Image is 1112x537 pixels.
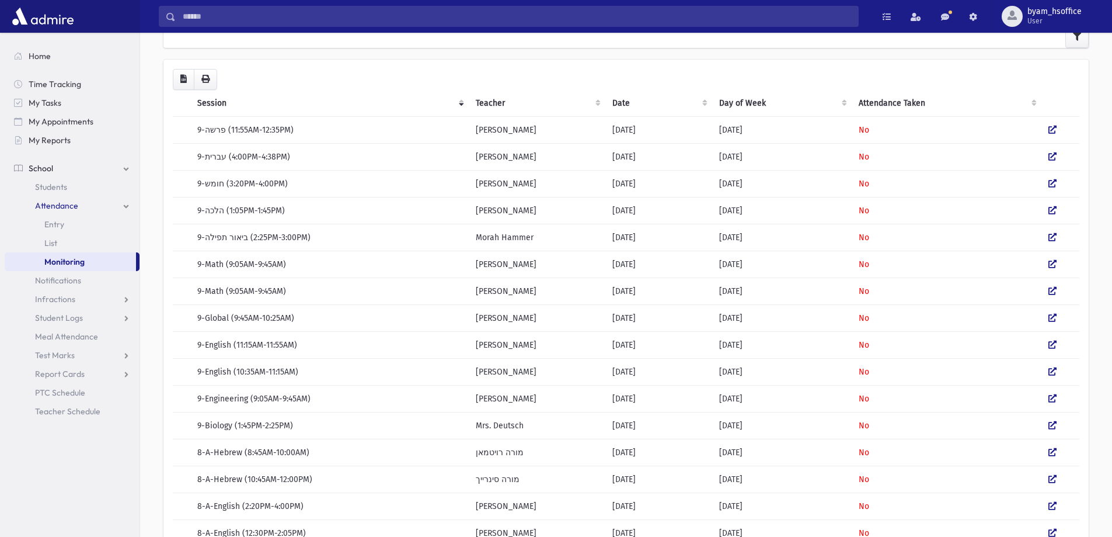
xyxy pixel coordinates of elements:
[5,327,140,346] a: Meal Attendance
[469,493,605,519] td: [PERSON_NAME]
[35,182,67,192] span: Students
[852,90,1041,117] th: Attendance Taken: activate to sort column ascending
[852,304,1041,331] td: No
[190,90,469,117] th: Session: activate to sort column ascending
[852,116,1041,143] td: No
[469,90,605,117] th: Teacher: activate to sort column ascending
[605,304,712,331] td: [DATE]
[190,493,469,519] td: 8-A-English (2:20PM-4:00PM)
[5,196,140,215] a: Attendance
[5,178,140,196] a: Students
[469,331,605,358] td: [PERSON_NAME]
[712,493,852,519] td: [DATE]
[190,278,469,304] td: 9-Math (9:05AM-9:45AM)
[5,309,140,327] a: Student Logs
[852,331,1041,358] td: No
[35,331,98,342] span: Meal Attendance
[5,215,140,234] a: Entry
[35,350,75,361] span: Test Marks
[35,387,85,398] span: PTC Schedule
[44,219,64,230] span: Entry
[190,116,469,143] td: 9-פרשה (11:55AM-12:35PM)
[1027,7,1082,16] span: byam_hsoffice
[5,159,140,178] a: School
[5,93,140,112] a: My Tasks
[712,197,852,224] td: [DATE]
[605,197,712,224] td: [DATE]
[852,466,1041,493] td: No
[469,466,605,493] td: מורה סינרייך
[712,412,852,439] td: [DATE]
[469,278,605,304] td: [PERSON_NAME]
[29,163,53,174] span: School
[605,170,712,197] td: [DATE]
[852,170,1041,197] td: No
[5,234,140,252] a: List
[5,75,140,93] a: Time Tracking
[712,170,852,197] td: [DATE]
[712,90,852,117] th: Day of Week: activate to sort column ascending
[605,385,712,412] td: [DATE]
[35,313,83,323] span: Student Logs
[605,493,712,519] td: [DATE]
[712,358,852,385] td: [DATE]
[5,131,140,150] a: My Reports
[29,51,51,61] span: Home
[469,439,605,466] td: מורה רויטמאן
[190,143,469,170] td: 9-עברית (4:00PM-4:38PM)
[605,224,712,251] td: [DATE]
[5,271,140,290] a: Notifications
[190,170,469,197] td: 9-חומש (3:20PM-4:00PM)
[469,197,605,224] td: [PERSON_NAME]
[29,98,61,108] span: My Tasks
[605,251,712,278] td: [DATE]
[1027,16,1082,26] span: User
[190,439,469,466] td: 8-A-Hebrew (8:45AM-10:00AM)
[605,90,712,117] th: Date: activate to sort column ascending
[605,466,712,493] td: [DATE]
[712,278,852,304] td: [DATE]
[469,251,605,278] td: [PERSON_NAME]
[176,6,858,27] input: Search
[190,466,469,493] td: 8-A-Hebrew (10:45AM-12:00PM)
[852,143,1041,170] td: No
[852,278,1041,304] td: No
[35,406,100,417] span: Teacher Schedule
[852,358,1041,385] td: No
[190,385,469,412] td: 9-Engineering (9:05AM-9:45AM)
[5,365,140,383] a: Report Cards
[852,439,1041,466] td: No
[605,331,712,358] td: [DATE]
[5,402,140,421] a: Teacher Schedule
[9,5,76,28] img: AdmirePro
[190,197,469,224] td: 9-הלכה (1:05PM-1:45PM)
[5,383,140,402] a: PTC Schedule
[712,439,852,466] td: [DATE]
[5,346,140,365] a: Test Marks
[469,116,605,143] td: [PERSON_NAME]
[469,143,605,170] td: [PERSON_NAME]
[605,439,712,466] td: [DATE]
[5,112,140,131] a: My Appointments
[712,143,852,170] td: [DATE]
[5,252,136,271] a: Monitoring
[852,493,1041,519] td: No
[469,170,605,197] td: [PERSON_NAME]
[852,197,1041,224] td: No
[852,251,1041,278] td: No
[469,412,605,439] td: Mrs. Deutsch
[44,238,57,248] span: List
[29,135,71,145] span: My Reports
[190,358,469,385] td: 9-English (10:35AM-11:15AM)
[35,275,81,286] span: Notifications
[190,412,469,439] td: 9-Biology (1:45PM-2:25PM)
[712,224,852,251] td: [DATE]
[469,385,605,412] td: [PERSON_NAME]
[605,358,712,385] td: [DATE]
[852,224,1041,251] td: No
[35,294,75,304] span: Infractions
[712,304,852,331] td: [DATE]
[44,257,85,267] span: Monitoring
[852,412,1041,439] td: No
[712,385,852,412] td: [DATE]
